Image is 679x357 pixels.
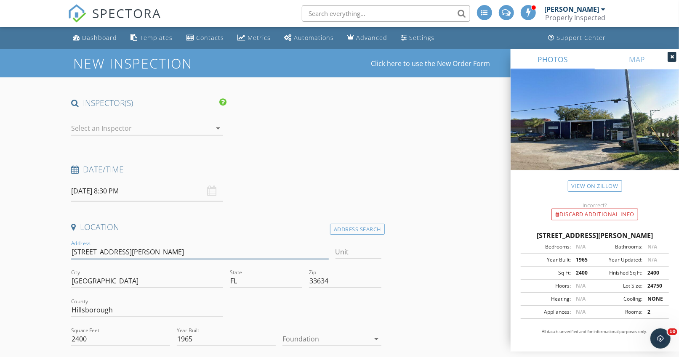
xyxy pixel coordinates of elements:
a: Templates [127,30,176,46]
div: Templates [140,34,173,42]
span: 10 [668,328,677,335]
input: Search everything... [302,5,470,22]
a: Click here to use the New Order Form [371,60,490,67]
i: arrow_drop_down [213,123,223,133]
a: PHOTOS [511,49,595,69]
div: 24750 [642,282,666,290]
div: Dashboard [82,34,117,42]
a: Metrics [234,30,274,46]
h4: Location [71,222,381,233]
a: Advanced [344,30,391,46]
div: Floors: [523,282,571,290]
img: The Best Home Inspection Software - Spectora [68,4,86,23]
span: N/A [576,243,586,250]
div: NONE [642,295,666,303]
a: View on Zillow [568,180,622,192]
div: Address Search [330,224,385,235]
span: N/A [576,282,586,289]
a: MAP [595,49,679,69]
div: Automations [294,34,334,42]
div: Bedrooms: [523,243,571,251]
div: Settings [409,34,434,42]
a: Contacts [183,30,227,46]
div: Incorrect? [511,202,679,209]
span: N/A [647,256,657,263]
div: Advanced [356,34,387,42]
h1: New Inspection [73,56,260,71]
div: Rooms: [595,308,642,316]
div: [PERSON_NAME] [545,5,599,13]
div: Discard Additional info [551,209,638,220]
span: N/A [647,243,657,250]
span: N/A [576,308,586,315]
div: Year Built: [523,256,571,264]
iframe: Intercom live chat [650,328,671,349]
a: Automations (Advanced) [281,30,337,46]
div: Finished Sq Ft: [595,269,642,277]
div: Lot Size: [595,282,642,290]
h4: INSPECTOR(S) [71,98,226,108]
div: Appliances: [523,308,571,316]
div: 2400 [571,269,595,277]
div: Metrics [248,34,271,42]
span: N/A [576,295,586,302]
div: Properly Inspected [546,13,606,22]
div: Contacts [196,34,224,42]
div: Heating: [523,295,571,303]
a: SPECTORA [68,11,161,29]
span: SPECTORA [92,4,161,22]
div: Year Updated: [595,256,642,264]
div: Sq Ft: [523,269,571,277]
img: streetview [511,69,679,190]
a: Dashboard [69,30,120,46]
div: 2400 [642,269,666,277]
input: Select date [71,181,223,201]
i: arrow_drop_down [371,334,381,344]
div: [STREET_ADDRESS][PERSON_NAME] [521,230,669,241]
h4: Date/Time [71,164,381,175]
div: Bathrooms: [595,243,642,251]
div: Support Center [557,34,606,42]
div: 1965 [571,256,595,264]
p: All data is unverified and for informational purposes only. [521,329,669,335]
a: Settings [397,30,438,46]
div: Cooling: [595,295,642,303]
a: Support Center [545,30,610,46]
div: 2 [642,308,666,316]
